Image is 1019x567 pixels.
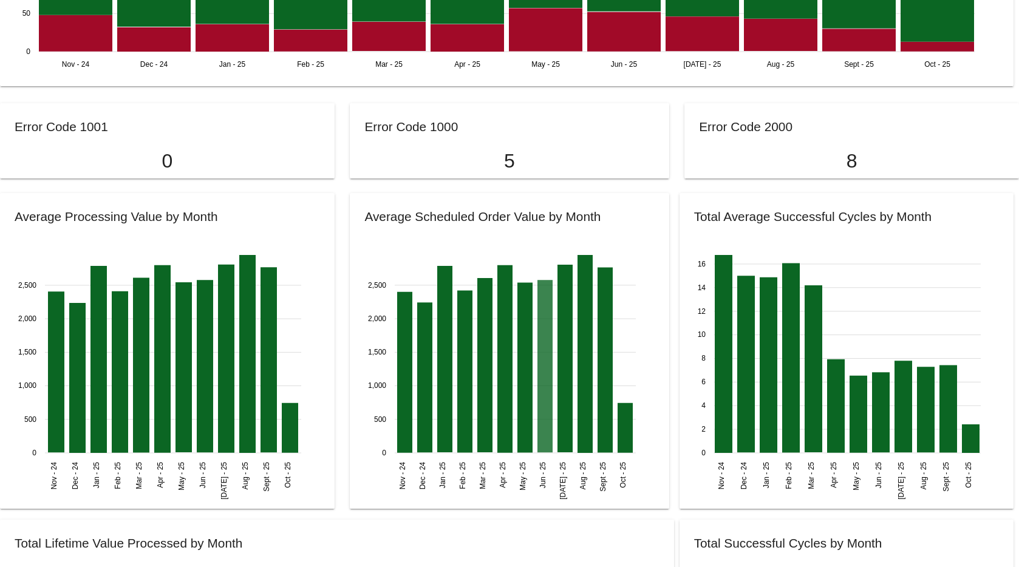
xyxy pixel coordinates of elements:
[199,462,207,489] text: Jun - 25
[739,462,748,490] text: Dec - 24
[62,60,90,69] text: Nov - 24
[697,283,706,292] text: 14
[499,462,507,488] text: Apr - 25
[829,462,837,488] text: Apr - 25
[697,331,706,339] text: 10
[368,281,386,290] text: 2,500
[699,150,1004,172] p: 8
[398,462,407,490] text: Nov - 24
[684,60,721,69] text: [DATE] - 25
[114,462,122,489] text: Feb - 25
[418,462,427,490] text: Dec - 24
[924,60,950,69] text: Oct - 25
[694,209,932,223] h2: Total Average Successful Cycles by Month
[941,462,950,492] text: Sept - 25
[364,209,601,223] h2: Average Scheduled Order Value by Month
[611,60,638,69] text: Jun - 25
[284,462,292,488] text: Oct - 25
[438,462,447,489] text: Jan - 25
[919,462,927,490] text: Aug - 25
[374,415,386,424] text: 500
[368,348,386,356] text: 1,500
[701,378,706,386] text: 6
[140,60,168,69] text: Dec - 24
[851,462,860,491] text: May - 25
[539,462,547,489] text: Jun - 25
[50,462,58,490] text: Nov - 24
[767,60,795,69] text: Aug - 25
[599,462,607,492] text: Sept - 25
[32,449,36,457] text: 0
[241,462,250,490] text: Aug - 25
[135,462,143,489] text: Mar - 25
[701,425,706,433] text: 2
[579,462,587,490] text: Aug - 25
[531,60,560,69] text: May - 25
[18,281,36,290] text: 2,500
[701,401,706,410] text: 4
[697,307,706,316] text: 12
[717,462,725,490] text: Nov - 24
[762,462,770,489] text: Jan - 25
[697,260,706,268] text: 16
[694,536,882,550] h2: Total Successful Cycles by Month
[219,60,246,69] text: Jan - 25
[479,462,487,489] text: Mar - 25
[15,120,108,134] h2: Error Code 1001
[519,462,527,491] text: May - 25
[701,355,706,363] text: 8
[559,462,567,500] text: [DATE] - 25
[18,382,36,390] text: 1,000
[15,209,218,223] h2: Average Processing Value by Month
[18,348,36,356] text: 1,500
[364,120,458,134] h2: Error Code 1000
[458,462,467,489] text: Feb - 25
[15,150,320,172] p: 0
[874,462,882,489] text: Jun - 25
[844,60,874,69] text: Sept - 25
[24,415,36,424] text: 500
[619,462,627,488] text: Oct - 25
[368,314,386,323] text: 2,000
[375,60,403,69] text: Mar - 25
[896,462,905,500] text: [DATE] - 25
[15,536,242,550] h2: Total Lifetime Value Processed by Month
[22,9,31,18] text: 50
[806,462,815,489] text: Mar - 25
[297,60,324,69] text: Feb - 25
[92,462,101,489] text: Jan - 25
[784,462,792,489] text: Feb - 25
[156,462,165,488] text: Apr - 25
[26,47,30,56] text: 0
[262,462,271,492] text: Sept - 25
[964,462,972,488] text: Oct - 25
[454,60,480,69] text: Apr - 25
[71,462,80,490] text: Dec - 24
[364,150,654,172] p: 5
[699,120,792,134] h2: Error Code 2000
[701,449,706,457] text: 0
[368,382,386,390] text: 1,000
[383,449,387,457] text: 0
[220,462,228,500] text: [DATE] - 25
[177,462,186,491] text: May - 25
[18,314,36,323] text: 2,000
